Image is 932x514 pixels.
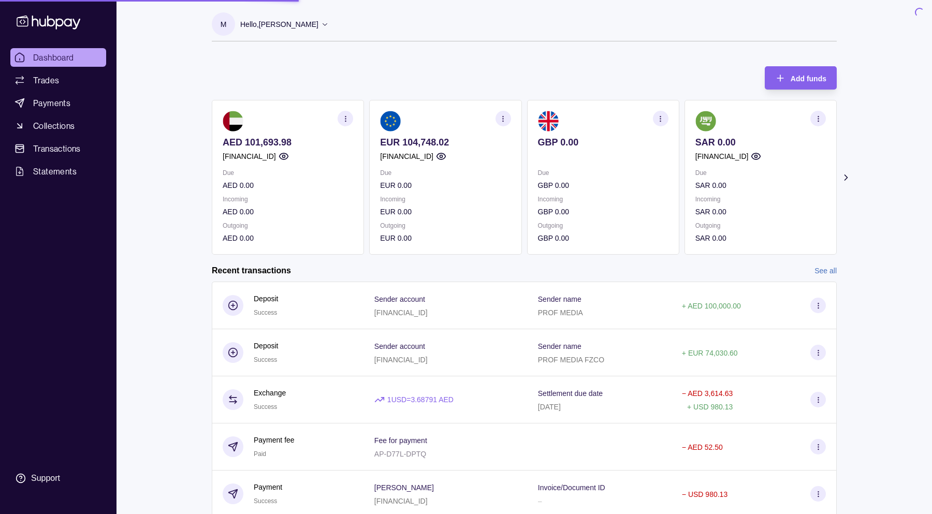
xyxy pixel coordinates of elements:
[254,450,266,458] span: Paid
[33,165,77,178] span: Statements
[374,356,428,364] p: [FINANCIAL_ID]
[254,356,277,363] span: Success
[538,342,581,350] p: Sender name
[223,180,353,191] p: AED 0.00
[374,342,425,350] p: Sender account
[538,389,603,398] p: Settlement due date
[538,180,668,191] p: GBP 0.00
[212,265,291,276] h2: Recent transactions
[254,481,282,493] p: Payment
[374,483,434,492] p: [PERSON_NAME]
[254,387,286,399] p: Exchange
[682,389,733,398] p: − AED 3,614.63
[538,309,583,317] p: PROF MEDIA
[374,436,427,445] p: Fee for payment
[538,220,668,231] p: Outgoing
[10,116,106,135] a: Collections
[538,111,559,131] img: gb
[374,497,428,505] p: [FINANCIAL_ID]
[254,309,277,316] span: Success
[695,220,826,231] p: Outgoing
[10,139,106,158] a: Transactions
[538,137,668,148] p: GBP 0.00
[223,206,353,217] p: AED 0.00
[695,151,749,162] p: [FINANCIAL_ID]
[31,473,60,484] div: Support
[695,206,826,217] p: SAR 0.00
[538,497,542,505] p: –
[374,450,426,458] p: AP-D77L-DPTQ
[10,48,106,67] a: Dashboard
[33,120,75,132] span: Collections
[695,180,826,191] p: SAR 0.00
[682,302,741,310] p: + AED 100,000.00
[10,94,106,112] a: Payments
[765,66,837,90] button: Add funds
[33,97,70,109] span: Payments
[538,403,561,411] p: [DATE]
[223,167,353,179] p: Due
[538,295,581,303] p: Sender name
[380,111,401,131] img: eu
[33,142,81,155] span: Transactions
[374,295,425,303] p: Sender account
[254,340,278,351] p: Deposit
[10,71,106,90] a: Trades
[374,309,428,317] p: [FINANCIAL_ID]
[10,162,106,181] a: Statements
[33,51,74,64] span: Dashboard
[33,74,59,86] span: Trades
[380,137,511,148] p: EUR 104,748.02
[695,111,716,131] img: sa
[380,232,511,244] p: EUR 0.00
[221,19,227,30] p: M
[380,220,511,231] p: Outgoing
[380,151,433,162] p: [FINANCIAL_ID]
[538,206,668,217] p: GBP 0.00
[538,356,604,364] p: PROF MEDIA FZCO
[538,167,668,179] p: Due
[254,403,277,410] span: Success
[380,206,511,217] p: EUR 0.00
[254,293,278,304] p: Deposit
[695,194,826,205] p: Incoming
[223,232,353,244] p: AED 0.00
[10,467,106,489] a: Support
[695,137,826,148] p: SAR 0.00
[223,151,276,162] p: [FINANCIAL_ID]
[687,403,733,411] p: + USD 980.13
[223,220,353,231] p: Outgoing
[538,194,668,205] p: Incoming
[380,167,511,179] p: Due
[682,490,727,498] p: − USD 980.13
[387,394,454,405] p: 1 USD = 3.68791 AED
[254,434,295,446] p: Payment fee
[695,167,826,179] p: Due
[682,349,738,357] p: + EUR 74,030.60
[538,483,605,492] p: Invoice/Document ID
[814,265,837,276] a: See all
[538,232,668,244] p: GBP 0.00
[240,19,318,30] p: Hello, [PERSON_NAME]
[695,232,826,244] p: SAR 0.00
[380,180,511,191] p: EUR 0.00
[254,497,277,505] span: Success
[682,443,723,451] p: − AED 52.50
[380,194,511,205] p: Incoming
[791,75,826,83] span: Add funds
[223,111,243,131] img: ae
[223,194,353,205] p: Incoming
[223,137,353,148] p: AED 101,693.98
